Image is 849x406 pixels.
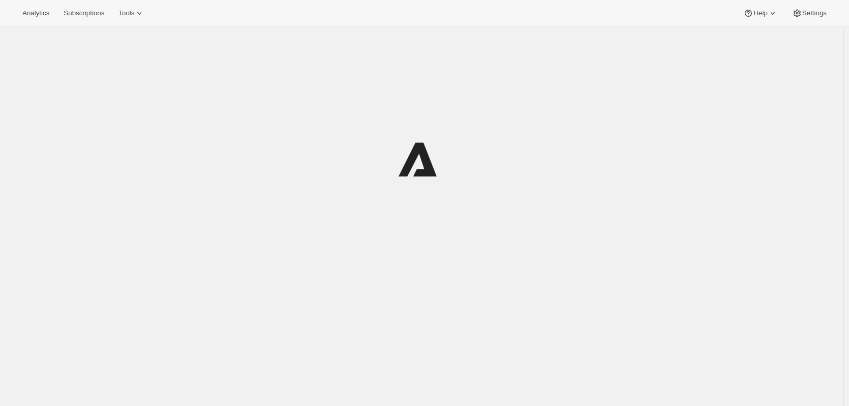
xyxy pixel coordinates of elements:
[753,9,767,17] span: Help
[737,6,783,20] button: Help
[786,6,833,20] button: Settings
[57,6,110,20] button: Subscriptions
[118,9,134,17] span: Tools
[16,6,55,20] button: Analytics
[64,9,104,17] span: Subscriptions
[802,9,827,17] span: Settings
[22,9,49,17] span: Analytics
[112,6,150,20] button: Tools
